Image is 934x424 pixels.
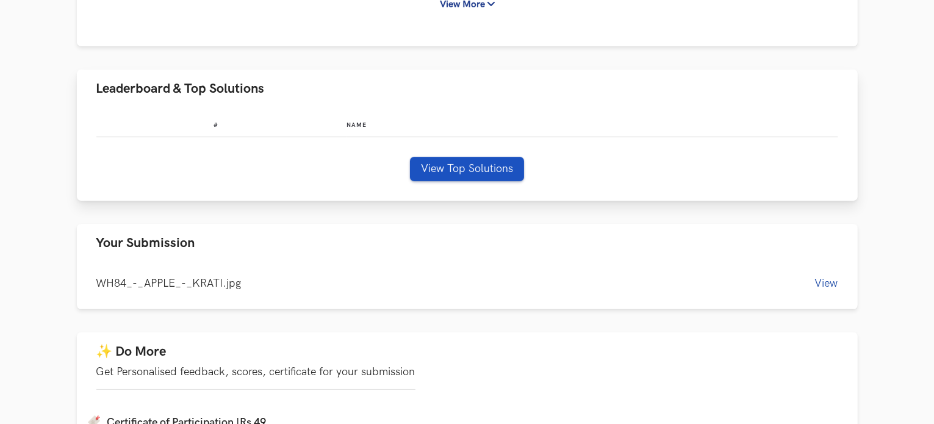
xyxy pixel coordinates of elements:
[96,343,167,360] span: ✨ Do More
[815,277,838,290] button: View
[96,112,838,137] table: Leaderboard
[77,332,858,401] button: ✨ Do MoreGet Personalised feedback, scores, certificate for your submission
[347,121,367,129] span: Name
[96,277,242,290] span: WH84_-_APPLE_-_KRATI.jpg
[410,157,524,181] button: View Top Solutions
[96,365,415,378] p: Get Personalised feedback, scores, certificate for your submission
[96,81,265,97] span: Leaderboard & Top Solutions
[77,262,858,309] div: Your Submission
[77,108,858,201] div: Leaderboard & Top Solutions
[214,121,218,129] span: #
[96,235,195,251] span: Your Submission
[77,70,858,108] button: Leaderboard & Top Solutions
[77,224,858,262] button: Your Submission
